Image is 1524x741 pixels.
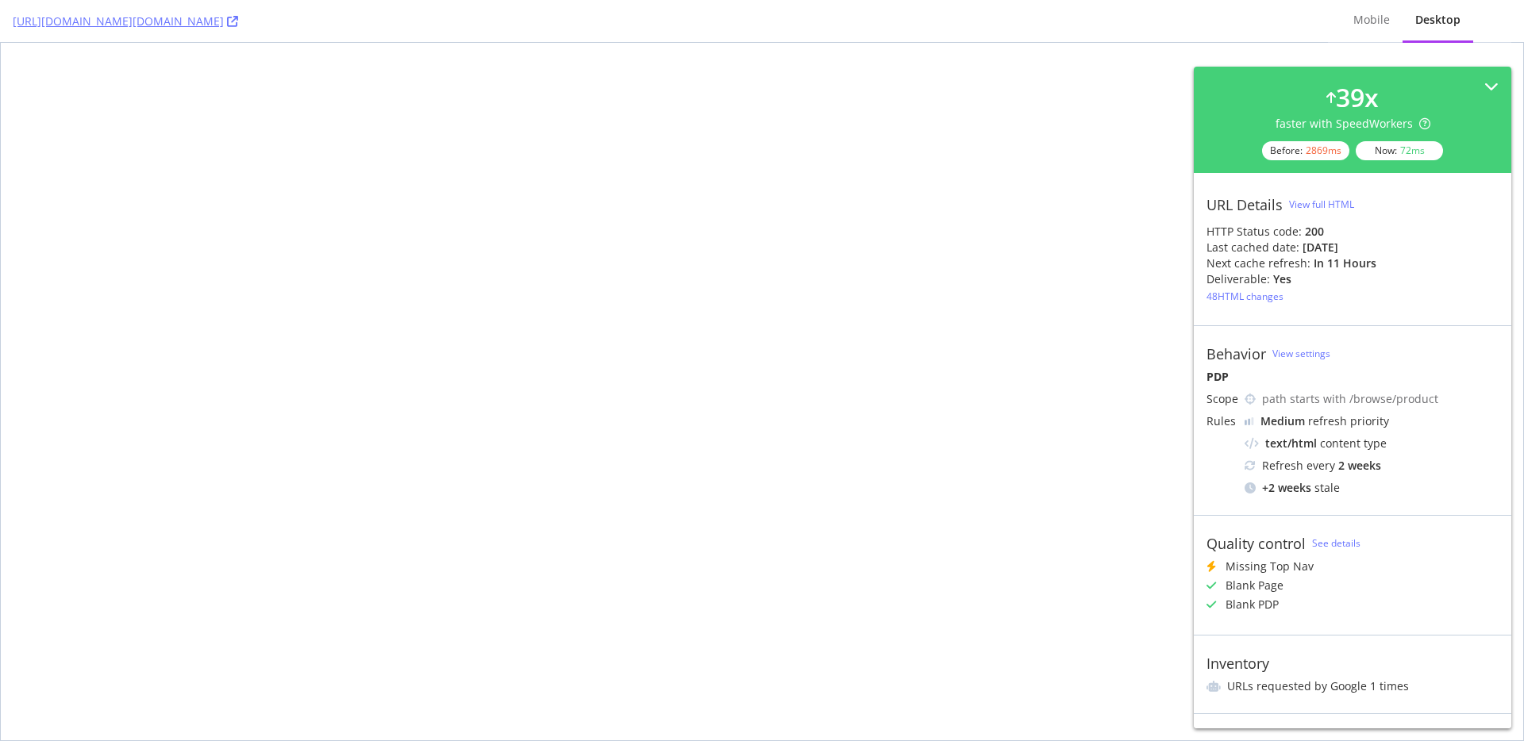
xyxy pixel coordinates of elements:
[1356,141,1443,160] div: Now:
[1289,192,1354,217] button: View full HTML
[1415,12,1460,28] div: Desktop
[1206,287,1283,306] button: 48HTML changes
[1303,240,1338,255] div: [DATE]
[1336,79,1379,116] div: 39 x
[1226,597,1279,612] div: Blank PDP
[1245,417,1254,425] img: j32suk7ufU7viAAAAAElFTkSuQmCC
[1226,578,1283,593] div: Blank Page
[1206,196,1283,213] div: URL Details
[1272,347,1330,360] a: View settings
[1400,144,1425,157] div: 72 ms
[1262,391,1499,407] div: path starts with /browse/product
[1262,141,1349,160] div: Before:
[1206,391,1238,407] div: Scope
[1314,255,1376,271] div: in 11 hours
[1206,255,1310,271] div: Next cache refresh:
[1312,536,1360,550] a: See details
[1260,413,1389,429] div: refresh priority
[1226,559,1314,574] div: Missing Top Nav
[1206,271,1270,287] div: Deliverable:
[1338,458,1381,474] div: 2 weeks
[1262,480,1311,496] div: + 2 weeks
[1353,12,1390,28] div: Mobile
[1245,458,1499,474] div: Refresh every
[1305,224,1324,239] strong: 200
[1206,535,1306,552] div: Quality control
[1206,369,1499,385] div: PDP
[1206,678,1499,694] li: URLs requested by Google 1 times
[1206,413,1238,429] div: Rules
[1206,345,1266,363] div: Behavior
[1289,198,1354,211] div: View full HTML
[13,13,238,29] a: [URL][DOMAIN_NAME][DOMAIN_NAME]
[1306,144,1341,157] div: 2869 ms
[1206,655,1269,672] div: Inventory
[1245,436,1499,451] div: content type
[1276,116,1430,132] div: faster with SpeedWorkers
[1273,271,1291,287] div: Yes
[1206,290,1283,303] div: 48 HTML changes
[1245,480,1499,496] div: stale
[1206,240,1299,255] div: Last cached date:
[1265,436,1317,451] div: text/html
[1206,224,1499,240] div: HTTP Status code:
[1260,413,1305,429] div: Medium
